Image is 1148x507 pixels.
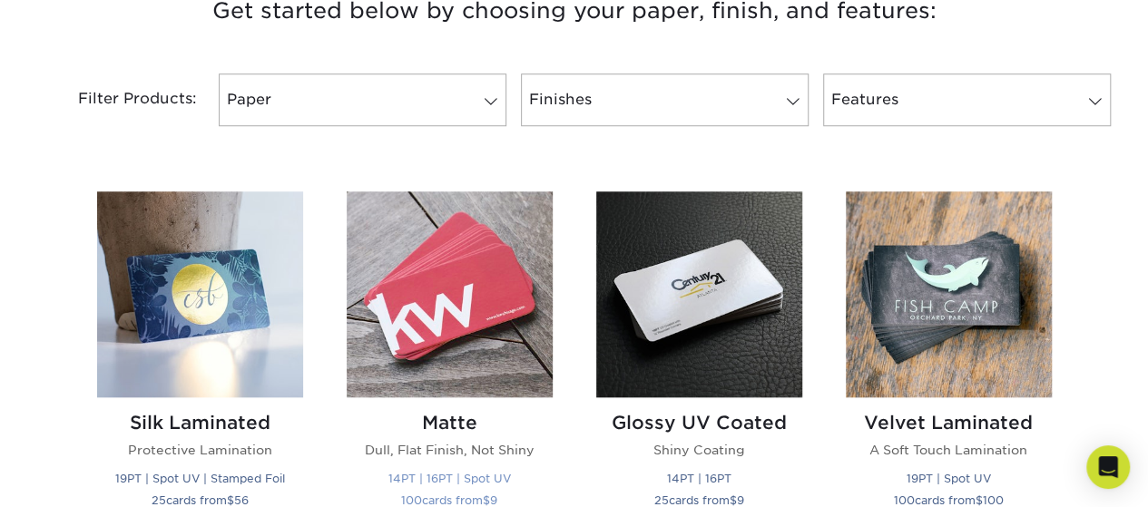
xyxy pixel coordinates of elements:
span: $ [227,493,234,507]
small: cards from [894,493,1004,507]
span: $ [730,493,737,507]
span: 56 [234,493,249,507]
img: Glossy UV Coated Business Cards [596,191,802,397]
h2: Velvet Laminated [846,412,1052,434]
span: 25 [152,493,166,507]
h2: Silk Laminated [97,412,303,434]
h2: Matte [347,412,553,434]
span: 100 [401,493,422,507]
span: 9 [490,493,497,507]
img: Velvet Laminated Business Cards [846,191,1052,397]
a: Finishes [521,73,809,126]
span: 100 [894,493,915,507]
a: Features [823,73,1111,126]
span: 9 [737,493,744,507]
span: $ [483,493,490,507]
small: 19PT | Spot UV | Stamped Foil [115,472,285,485]
p: Dull, Flat Finish, Not Shiny [347,441,553,459]
img: Silk Laminated Business Cards [97,191,303,397]
h2: Glossy UV Coated [596,412,802,434]
div: Open Intercom Messenger [1086,445,1130,489]
p: A Soft Touch Lamination [846,441,1052,459]
small: cards from [152,493,249,507]
small: cards from [401,493,497,507]
small: 19PT | Spot UV [907,472,991,485]
small: 14PT | 16PT [667,472,731,485]
span: $ [976,493,983,507]
span: 25 [654,493,669,507]
p: Shiny Coating [596,441,802,459]
small: 14PT | 16PT | Spot UV [388,472,511,485]
div: Filter Products: [30,73,211,126]
iframe: Google Customer Reviews [5,452,154,501]
p: Protective Lamination [97,441,303,459]
a: Paper [219,73,506,126]
small: cards from [654,493,744,507]
span: 100 [983,493,1004,507]
img: Matte Business Cards [347,191,553,397]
